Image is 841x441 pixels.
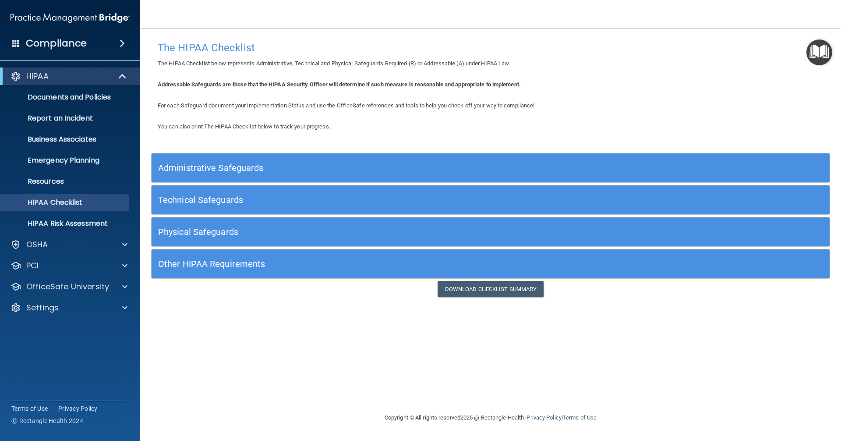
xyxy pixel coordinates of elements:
a: Privacy Policy [58,404,98,413]
a: HIPAA [11,71,127,82]
p: HIPAA Risk Assessment [6,219,125,228]
p: HIPAA [26,71,49,82]
h5: Physical Safeguards [158,227,654,237]
h4: The HIPAA Checklist [158,42,823,53]
a: Download Checklist Summary [438,281,544,297]
p: Documents and Policies [6,93,125,102]
a: OfficeSafe University [11,281,127,292]
p: OfficeSafe University [26,281,109,292]
span: The HIPAA Checklist below represents Administrative, Technical and Physical Safeguards Required (... [158,60,510,67]
p: Emergency Planning [6,156,125,165]
b: Addressable Safeguards are those that the HIPAA Security Officer will determine if such measure i... [158,81,521,88]
span: For each Safeguard document your Implementation Status and use the OfficeSafe references and tool... [158,102,534,109]
h5: Administrative Safeguards [158,163,654,173]
a: OSHA [11,239,127,250]
img: PMB logo [11,9,130,27]
p: Report an Incident [6,114,125,123]
a: Terms of Use [563,414,597,421]
button: Open Resource Center [806,39,832,65]
span: You can also print The HIPAA Checklist below to track your progress. [158,123,330,130]
a: PCI [11,260,127,271]
h5: Other HIPAA Requirements [158,259,654,269]
span: Ⓒ Rectangle Health 2024 [11,416,83,425]
a: Privacy Policy [527,414,561,421]
p: Business Associates [6,135,125,144]
p: HIPAA Checklist [6,198,125,207]
a: Settings [11,302,127,313]
h4: Compliance [26,37,87,50]
p: Resources [6,177,125,186]
a: Terms of Use [11,404,48,413]
p: PCI [26,260,39,271]
p: Settings [26,302,59,313]
h5: Technical Safeguards [158,195,654,205]
p: OSHA [26,239,48,250]
div: Copyright © All rights reserved 2025 @ Rectangle Health | | [331,404,650,432]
